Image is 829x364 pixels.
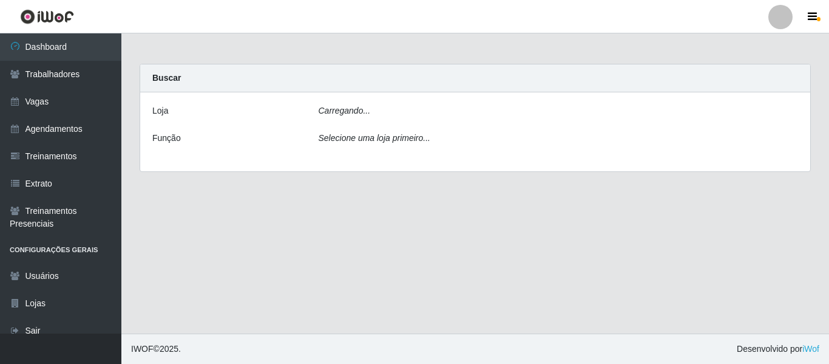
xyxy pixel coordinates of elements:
a: iWof [802,344,819,354]
strong: Buscar [152,73,181,83]
span: IWOF [131,344,154,354]
label: Função [152,132,181,145]
img: CoreUI Logo [20,9,74,24]
i: Carregando... [319,106,371,115]
span: Desenvolvido por [737,343,819,355]
label: Loja [152,105,168,117]
i: Selecione uma loja primeiro... [319,133,430,143]
span: © 2025 . [131,343,181,355]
